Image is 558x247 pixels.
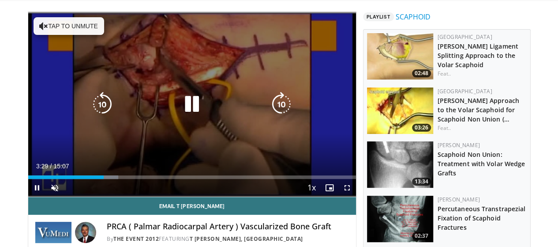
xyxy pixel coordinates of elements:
span: 02:48 [412,69,431,77]
span: 13:34 [412,178,431,186]
div: Feat. [438,70,527,78]
a: [PERSON_NAME] Ligament Splitting Approach to the Volar Scaphoid [438,42,518,69]
span: / [50,163,52,170]
a: 13:34 [367,141,433,188]
a: [PERSON_NAME] [438,196,480,203]
h4: PRCA ( Palmar Radiocarpal Artery ) Vascularized Bone Graft [107,222,348,232]
span: 02:37 [412,232,431,240]
img: Avatar [75,222,96,243]
video-js: Video Player [28,12,356,197]
a: 02:48 [367,33,433,80]
a: 03:26 [367,87,433,134]
div: Feat. [438,124,527,132]
a: 02:37 [367,196,433,242]
a: . [449,124,451,132]
div: By FEATURING [107,235,348,243]
a: [GEOGRAPHIC_DATA] [438,33,492,41]
a: [GEOGRAPHIC_DATA] [438,87,492,95]
a: Email T [PERSON_NAME] [28,197,356,215]
span: Playlist [363,12,394,21]
a: Percutaneous Transtrapezial Fixation of Scaphoid Fractures [438,205,526,232]
img: G-E_approach_100008114_3.jpg.150x105_q85_crop-smart_upscale.jpg [367,87,433,134]
img: Screen_shot_2010-09-13_at_9.06.49_PM_2.png.150x105_q85_crop-smart_upscale.jpg [367,141,433,188]
a: [PERSON_NAME] Approach to the Volar Scaphoid for Scaphoid Non Union (… [438,96,519,123]
span: 3:29 [36,163,48,170]
button: Enable picture-in-picture mode [321,179,338,197]
span: 03:26 [412,124,431,132]
img: The Event 2012 [35,222,72,243]
span: 15:07 [53,163,69,170]
a: [PERSON_NAME] [438,141,480,149]
a: SCAPHOID [396,11,431,22]
button: Pause [28,179,46,197]
a: The Event 2012 [113,235,159,243]
button: Unmute [46,179,64,197]
a: Scaphoid Non Union: Treatment with Volar Wedge Grafts [438,150,525,177]
button: Playback Rate [303,179,321,197]
a: . [449,70,451,77]
img: 2014-03-03_14-55-02.png.150x105_q85_crop-smart_upscale.png [367,196,433,242]
button: Fullscreen [338,179,356,197]
button: Tap to unmute [34,17,104,35]
a: T [PERSON_NAME], [GEOGRAPHIC_DATA] [190,235,303,243]
div: Progress Bar [28,175,356,179]
img: 243784_0004_1.png.150x105_q85_crop-smart_upscale.jpg [367,33,433,80]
